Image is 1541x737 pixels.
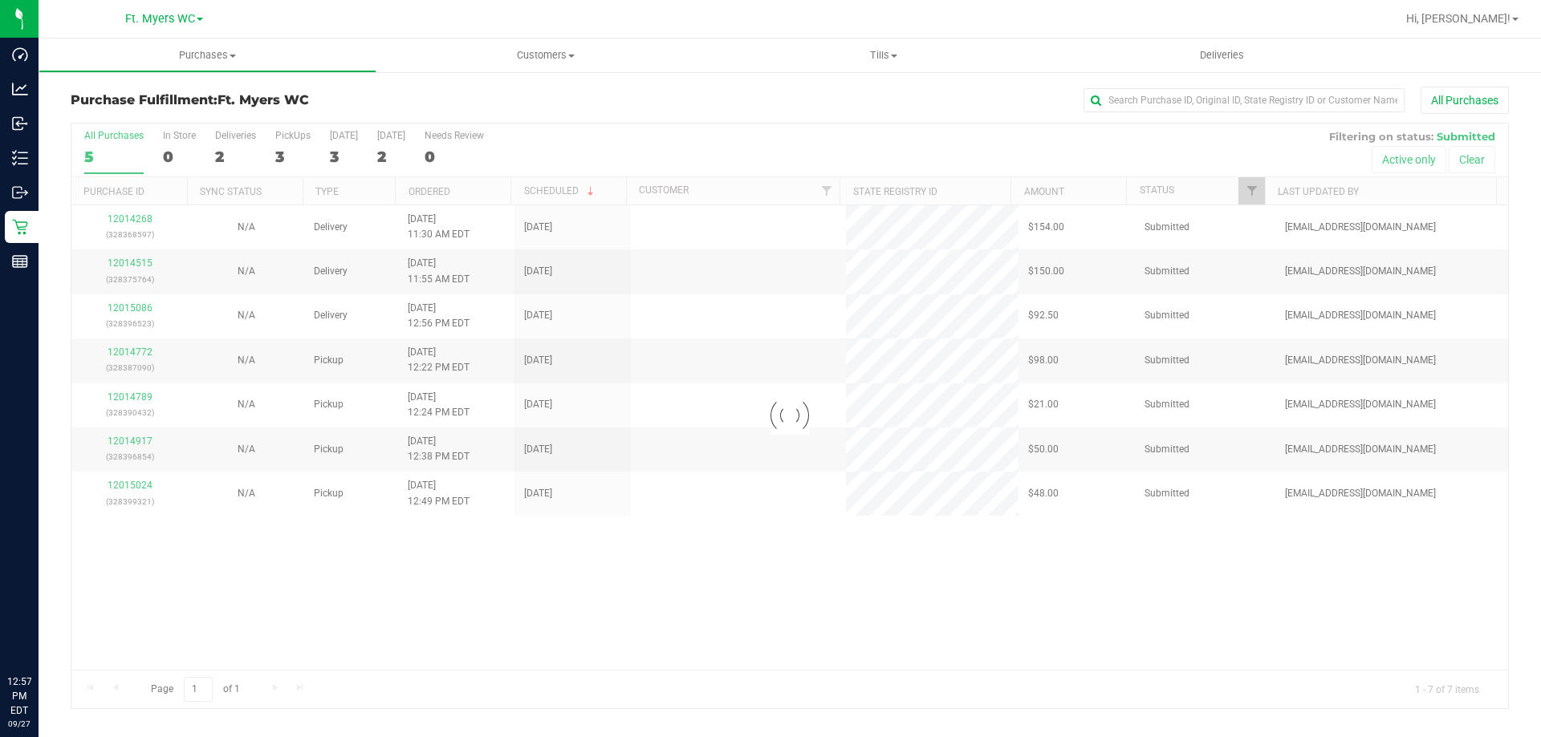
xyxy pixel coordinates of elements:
[1053,38,1391,72] a: Deliveries
[12,219,28,235] inline-svg: Retail
[12,81,28,97] inline-svg: Analytics
[16,609,64,657] iframe: Resource center
[39,48,376,63] span: Purchases
[1406,12,1511,25] span: Hi, [PERSON_NAME]!
[12,150,28,166] inline-svg: Inventory
[376,38,714,72] a: Customers
[12,47,28,63] inline-svg: Dashboard
[7,674,31,718] p: 12:57 PM EDT
[714,38,1052,72] a: Tills
[12,115,28,132] inline-svg: Inbound
[47,606,67,626] iframe: Resource center unread badge
[1084,88,1405,112] input: Search Purchase ID, Original ID, State Registry ID or Customer Name...
[377,48,714,63] span: Customers
[1178,48,1266,63] span: Deliveries
[125,12,195,26] span: Ft. Myers WC
[1421,87,1509,114] button: All Purchases
[71,93,550,107] h3: Purchase Fulfillment:
[12,184,28,200] inline-svg: Outbound
[7,718,31,730] p: 09/27
[218,92,309,107] span: Ft. Myers WC
[39,38,376,72] a: Purchases
[715,48,1051,63] span: Tills
[12,253,28,269] inline-svg: Reports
